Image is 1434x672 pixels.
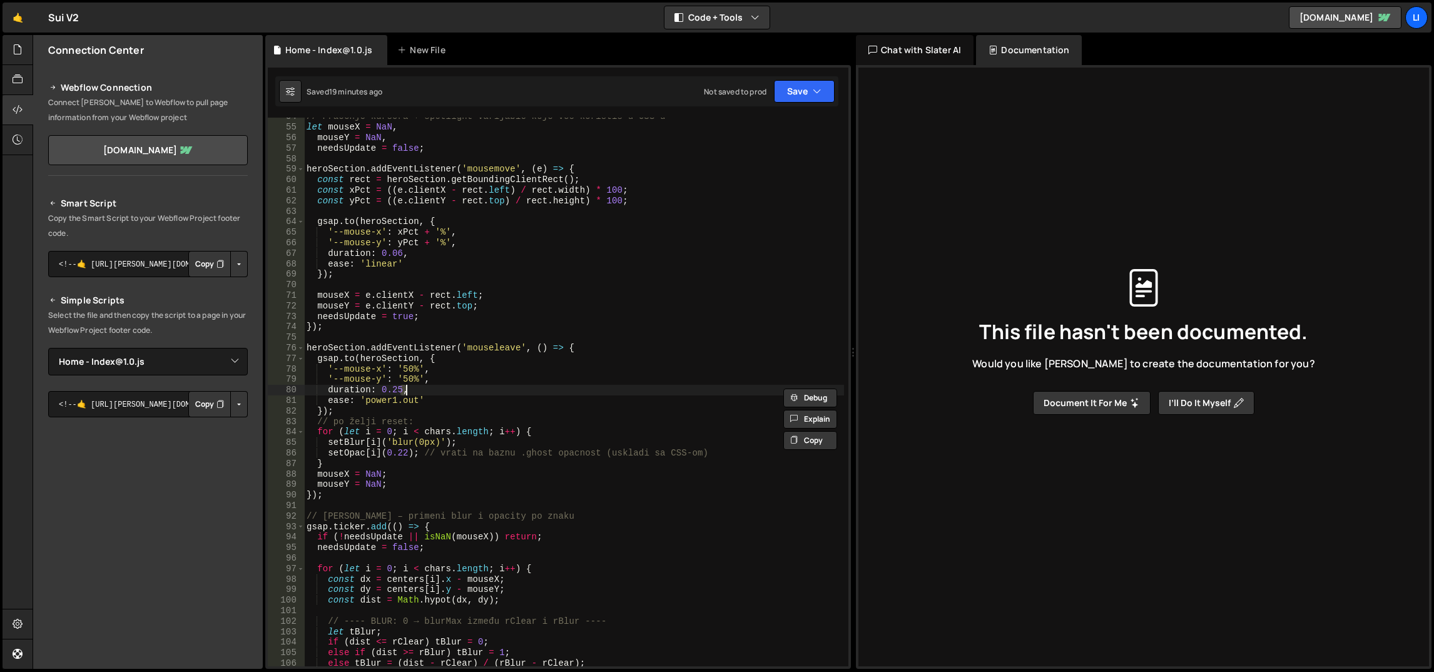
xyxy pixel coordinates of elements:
[268,616,305,627] div: 102
[48,196,248,211] h2: Smart Script
[268,417,305,427] div: 83
[48,308,248,338] p: Select the file and then copy the script to a page in your Webflow Project footer code.
[1158,391,1254,415] button: I’ll do it myself
[268,490,305,501] div: 90
[268,584,305,595] div: 99
[268,374,305,385] div: 79
[268,648,305,658] div: 105
[188,251,248,277] div: Button group with nested dropdown
[268,206,305,217] div: 63
[783,431,837,450] button: Copy
[268,437,305,448] div: 85
[268,479,305,490] div: 89
[704,86,766,97] div: Not saved to prod
[1289,6,1401,29] a: [DOMAIN_NAME]
[268,532,305,542] div: 94
[268,185,305,196] div: 61
[268,196,305,206] div: 62
[268,542,305,553] div: 95
[268,469,305,480] div: 88
[268,459,305,469] div: 87
[268,322,305,332] div: 74
[268,364,305,375] div: 78
[48,559,249,671] iframe: YouTube video player
[972,357,1314,370] span: Would you like [PERSON_NAME] to create the documentation for you?
[268,343,305,354] div: 76
[48,211,248,241] p: Copy the Smart Script to your Webflow Project footer code.
[285,44,372,56] div: Home - Index@1.0.js
[48,438,249,551] iframe: YouTube video player
[268,269,305,280] div: 69
[268,553,305,564] div: 96
[48,391,248,417] textarea: <!--🤙 [URL][PERSON_NAME][DOMAIN_NAME]> <script>document.addEventListener("DOMContentLoaded", func...
[268,627,305,638] div: 103
[268,154,305,165] div: 58
[268,175,305,185] div: 60
[268,290,305,301] div: 71
[268,406,305,417] div: 82
[979,322,1308,342] span: This file hasn't been documented.
[1033,391,1151,415] button: Document it for me
[268,522,305,532] div: 93
[48,10,79,25] div: Sui V2
[268,354,305,364] div: 77
[188,391,248,417] div: Button group with nested dropdown
[268,122,305,133] div: 55
[48,135,248,165] a: [DOMAIN_NAME]
[48,251,248,277] textarea: <!--🤙 [URL][PERSON_NAME][DOMAIN_NAME]> <script>document.addEventListener("DOMContentLoaded", func...
[268,248,305,259] div: 67
[268,280,305,290] div: 70
[329,86,382,97] div: 19 minutes ago
[268,511,305,522] div: 92
[1405,6,1428,29] a: Li
[268,501,305,511] div: 91
[268,448,305,459] div: 86
[268,395,305,406] div: 81
[307,86,382,97] div: Saved
[268,143,305,154] div: 57
[268,595,305,606] div: 100
[268,238,305,248] div: 66
[268,216,305,227] div: 64
[268,427,305,437] div: 84
[783,389,837,407] button: Debug
[783,410,837,429] button: Explain
[3,3,33,33] a: 🤙
[268,564,305,574] div: 97
[856,35,974,65] div: Chat with Slater AI
[268,385,305,395] div: 80
[774,80,835,103] button: Save
[976,35,1082,65] div: Documentation
[48,95,248,125] p: Connect [PERSON_NAME] to Webflow to pull page information from your Webflow project
[268,606,305,616] div: 101
[188,391,231,417] button: Copy
[664,6,770,29] button: Code + Tools
[48,80,248,95] h2: Webflow Connection
[268,637,305,648] div: 104
[268,259,305,270] div: 68
[268,227,305,238] div: 65
[188,251,231,277] button: Copy
[268,301,305,312] div: 72
[268,312,305,322] div: 73
[268,133,305,143] div: 56
[268,658,305,669] div: 106
[268,164,305,175] div: 59
[268,574,305,585] div: 98
[48,43,144,57] h2: Connection Center
[268,332,305,343] div: 75
[48,293,248,308] h2: Simple Scripts
[397,44,450,56] div: New File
